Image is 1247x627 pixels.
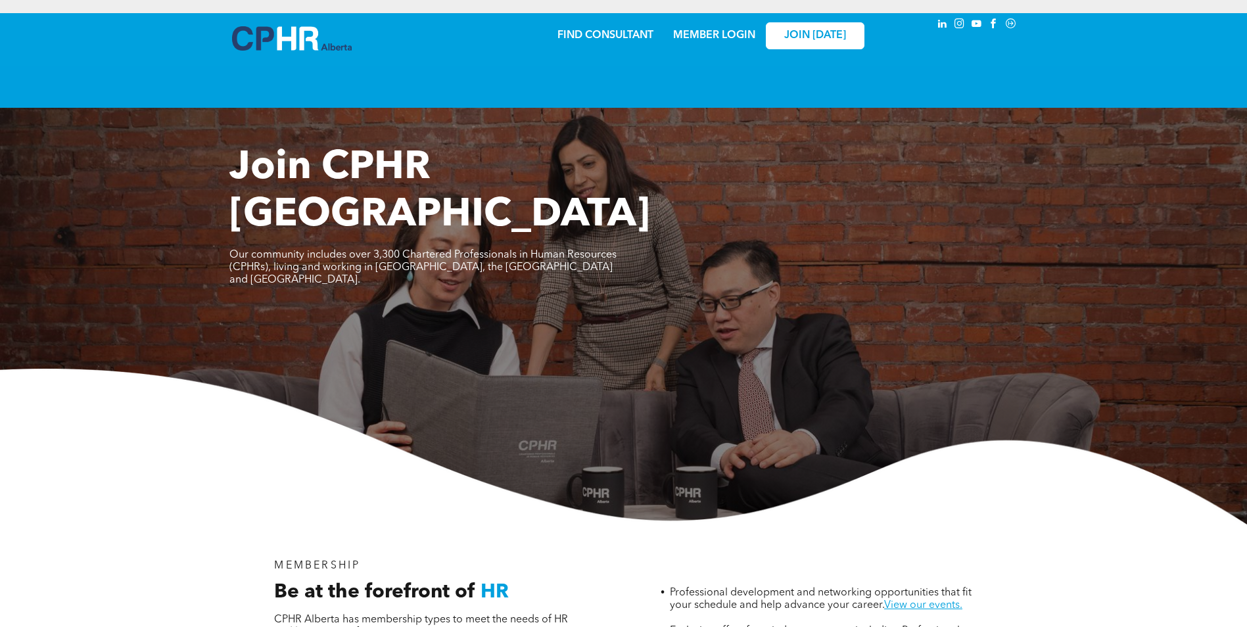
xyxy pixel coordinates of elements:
a: youtube [970,16,984,34]
span: JOIN [DATE] [784,30,846,42]
span: HR [481,582,509,602]
span: Professional development and networking opportunities that fit your schedule and help advance you... [670,588,972,611]
span: Be at the forefront of [274,582,475,602]
span: Join CPHR [GEOGRAPHIC_DATA] [229,149,650,235]
span: Our community includes over 3,300 Chartered Professionals in Human Resources (CPHRs), living and ... [229,250,617,285]
a: instagram [953,16,967,34]
a: FIND CONSULTANT [557,30,653,41]
a: JOIN [DATE] [766,22,864,49]
a: View our events. [884,600,962,611]
a: MEMBER LOGIN [673,30,755,41]
a: linkedin [935,16,950,34]
span: MEMBERSHIP [274,561,360,571]
a: Social network [1004,16,1018,34]
a: facebook [987,16,1001,34]
img: A blue and white logo for cp alberta [232,26,352,51]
